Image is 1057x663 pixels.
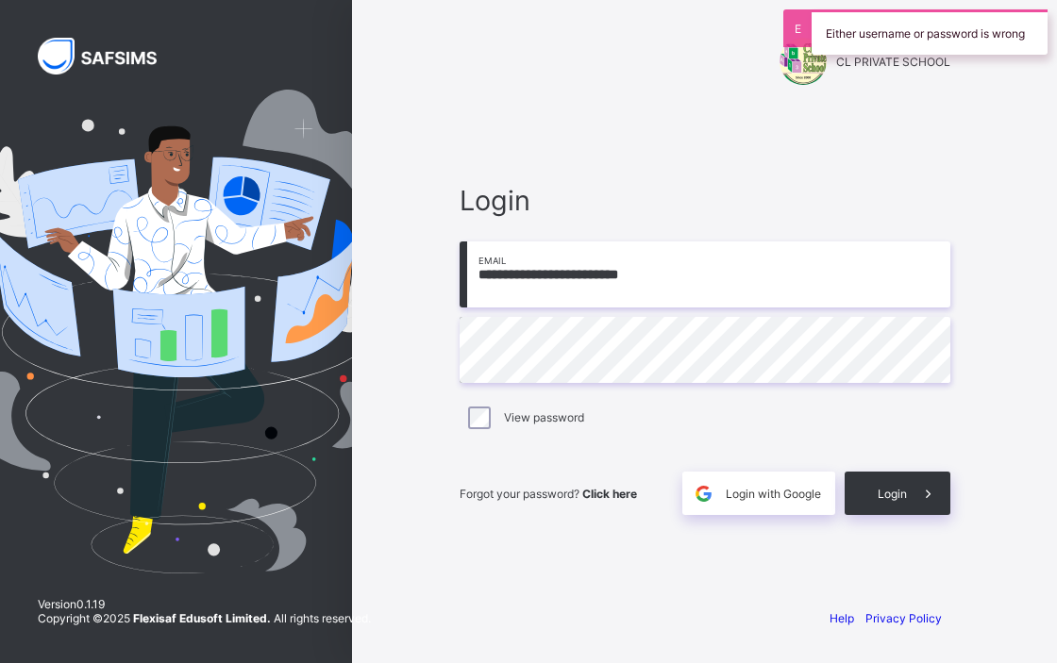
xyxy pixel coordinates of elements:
[460,184,950,217] span: Login
[582,487,637,501] a: Click here
[504,410,584,424] label: View password
[726,487,821,501] span: Login with Google
[38,597,371,611] span: Version 0.1.19
[460,487,637,501] span: Forgot your password?
[38,38,179,75] img: SAFSIMS Logo
[878,487,907,501] span: Login
[812,9,1048,55] div: Either username or password is wrong
[38,611,371,625] span: Copyright © 2025 All rights reserved.
[133,611,271,625] strong: Flexisaf Edusoft Limited.
[830,611,854,625] a: Help
[693,483,714,505] img: google.396cfc9801f0270233282035f929180a.svg
[865,611,942,625] a: Privacy Policy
